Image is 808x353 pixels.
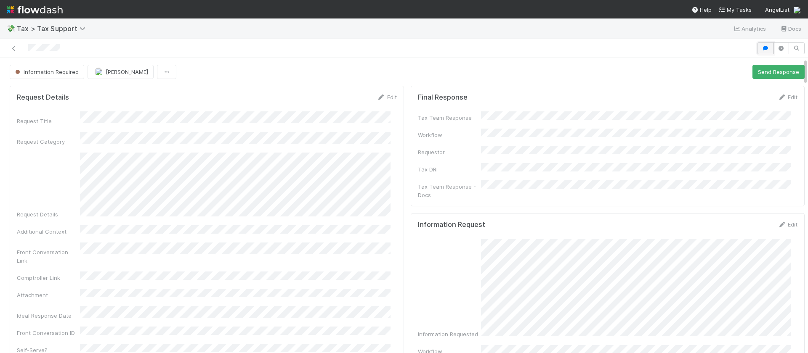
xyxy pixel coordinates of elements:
[17,93,69,102] h5: Request Details
[106,68,148,75] span: [PERSON_NAME]
[17,137,80,146] div: Request Category
[765,6,789,13] span: AngelList
[418,165,481,174] div: Tax DRI
[793,6,801,14] img: avatar_6cb813a7-f212-4ca3-9382-463c76e0b247.png
[17,291,80,299] div: Attachment
[88,65,154,79] button: [PERSON_NAME]
[418,330,481,338] div: Information Requested
[17,311,80,320] div: Ideal Response Date
[418,221,485,229] h5: Information Request
[418,148,481,156] div: Requestor
[17,210,80,219] div: Request Details
[418,93,468,102] h5: Final Response
[10,65,84,79] button: Information Required
[7,3,63,17] img: logo-inverted-e16ddd16eac7371096b0.svg
[418,182,481,199] div: Tax Team Response - Docs
[17,329,80,337] div: Front Conversation ID
[733,24,766,34] a: Analytics
[17,227,80,236] div: Additional Context
[17,24,90,33] span: Tax > Tax Support
[718,6,752,13] span: My Tasks
[13,68,79,75] span: Information Required
[752,65,805,79] button: Send Response
[780,24,801,34] a: Docs
[7,25,15,32] span: 💸
[17,248,80,265] div: Front Conversation Link
[17,117,80,125] div: Request Title
[691,5,712,14] div: Help
[778,221,797,228] a: Edit
[17,274,80,282] div: Comptroller Link
[95,68,103,76] img: avatar_6cb813a7-f212-4ca3-9382-463c76e0b247.png
[718,5,752,14] a: My Tasks
[778,94,797,100] a: Edit
[377,94,397,100] a: Edit
[418,131,481,139] div: Workflow
[418,113,481,122] div: Tax Team Response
